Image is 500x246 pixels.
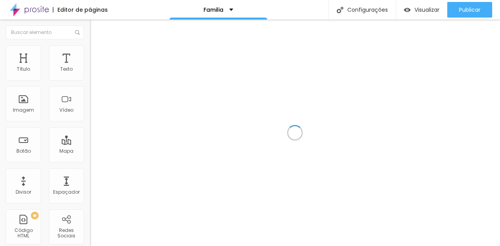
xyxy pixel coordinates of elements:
button: Publicar [447,2,492,18]
div: Botão [16,148,31,154]
p: Familia [204,7,223,12]
img: Icone [337,7,343,13]
img: Icone [75,30,80,35]
div: Título [17,66,30,72]
div: Texto [60,66,73,72]
div: Editor de páginas [53,7,108,12]
img: view-1.svg [404,7,411,13]
div: Divisor [16,189,31,195]
div: Imagem [13,107,34,113]
div: Vídeo [59,107,73,113]
div: Código HTML [8,228,39,239]
div: Redes Sociais [51,228,82,239]
div: Espaçador [53,189,80,195]
div: Mapa [59,148,73,154]
span: Visualizar [414,7,439,13]
button: Visualizar [396,2,447,18]
span: Publicar [459,7,480,13]
input: Buscar elemento [6,25,84,39]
